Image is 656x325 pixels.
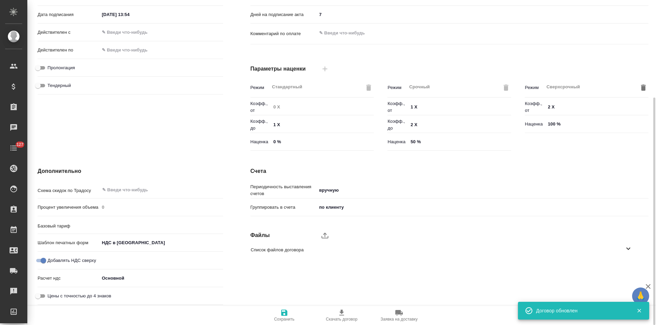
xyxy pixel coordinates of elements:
[317,202,648,213] div: по клиенту
[387,84,406,91] p: Режим
[38,204,99,211] p: Процент увеличения объема
[99,202,223,212] input: Пустое поле
[271,102,374,112] input: Пустое поле
[38,223,99,230] p: Базовый тариф
[317,10,648,19] input: ✎ Введи что-нибудь
[38,239,99,246] p: Шаблон печатных форм
[256,306,313,325] button: Сохранить
[632,308,646,314] button: Закрыть
[271,120,374,130] input: ✎ Введи что-нибудь
[387,138,408,145] p: Наценка
[250,118,271,132] p: Коэфф., до
[387,118,408,132] p: Коэфф., до
[326,317,357,322] span: Скачать договор
[219,189,221,191] button: Open
[408,102,511,112] input: ✎ Введи что-нибудь
[245,242,643,258] div: Список файлов договора
[250,167,648,175] h4: Счета
[250,30,317,37] p: Комментарий по оплате
[525,100,545,114] p: Коэфф., от
[38,187,99,194] p: Схема скидок по Традосу
[317,184,648,196] div: вручную
[250,11,317,18] p: Дней на подписание акта
[250,204,317,211] p: Группировать в счета
[2,139,26,157] a: 127
[274,317,295,322] span: Сохранить
[250,231,317,239] h4: Файлы
[47,64,75,71] span: Пролонгация
[99,10,159,19] input: ✎ Введи что-нибудь
[47,257,96,264] span: Добавлять НДС сверху
[638,83,648,93] button: Удалить режим
[635,289,646,303] span: 🙏
[250,183,317,197] p: Периодичность выставления счетов
[387,100,408,114] p: Коэфф., от
[99,45,159,55] input: ✎ Введи что-нибудь
[370,306,428,325] button: Заявка на доставку
[38,29,99,36] p: Действителен с
[250,100,271,114] p: Коэфф., от
[38,11,99,18] p: Дата подписания
[12,141,28,148] span: 127
[408,137,511,147] input: ✎ Введи что-нибудь
[408,120,511,130] input: ✎ Введи что-нибудь
[545,119,648,129] input: ✎ Введи что-нибудь
[38,275,99,282] p: Расчет ндс
[47,82,71,89] span: Тендерный
[219,225,221,226] button: Open
[250,84,269,91] p: Режим
[632,287,649,305] button: 🙏
[381,317,418,322] span: Заявка на доставку
[313,306,370,325] button: Скачать договор
[250,138,271,145] p: Наценка
[99,237,223,249] div: НДС в [GEOGRAPHIC_DATA]
[525,121,545,128] p: Наценка
[99,272,223,284] div: Основной
[250,65,317,73] h4: Параметры наценки
[251,247,624,253] span: Список файлов договора
[545,102,648,112] input: ✎ Введи что-нибудь
[38,47,99,54] p: Действителен по
[536,307,626,314] div: Договор обновлен
[99,27,159,37] input: ✎ Введи что-нибудь
[47,293,111,299] span: Цены с точностью до 4 знаков
[525,84,544,91] p: Режим
[38,167,223,175] h4: Дополнительно
[101,186,198,194] input: ✎ Введи что-нибудь
[271,137,374,147] input: ✎ Введи что-нибудь
[317,227,333,243] label: upload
